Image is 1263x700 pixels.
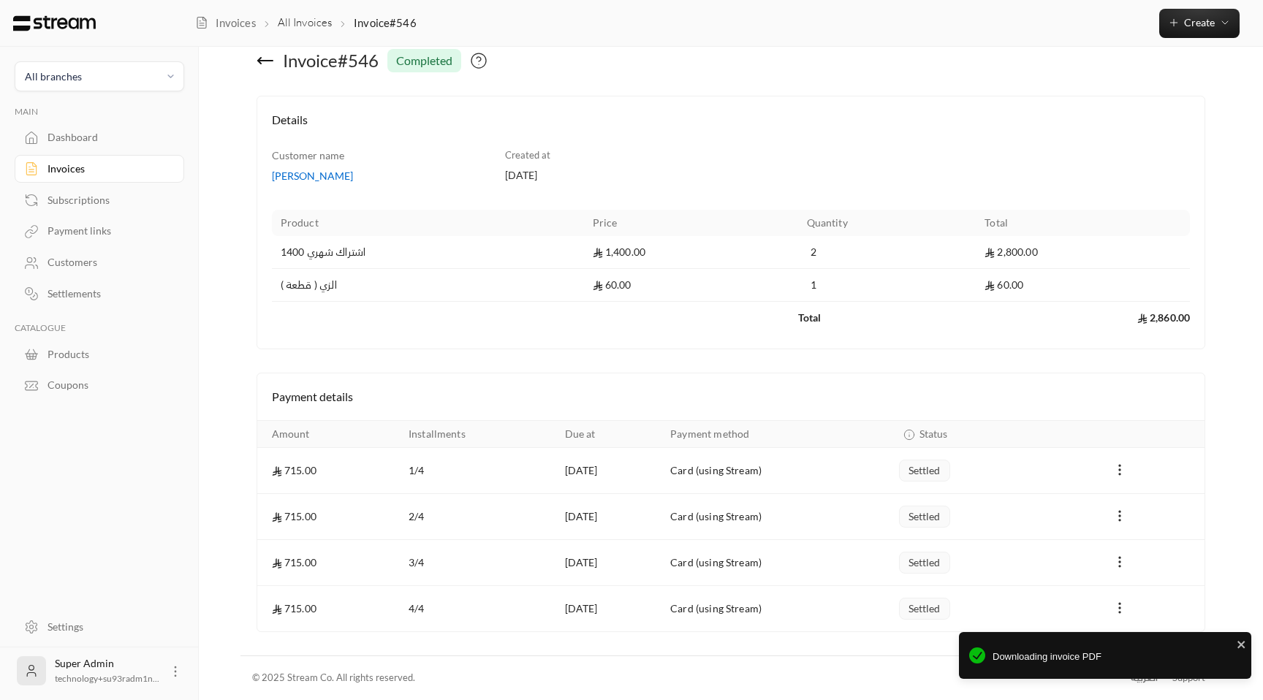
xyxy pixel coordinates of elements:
[400,494,556,540] td: 2 / 4
[661,494,890,540] td: Card (using Stream)
[1237,636,1247,651] button: close
[505,149,550,161] span: Created at
[798,210,976,236] th: Quantity
[257,421,400,448] th: Amount
[272,111,1191,143] h4: Details
[15,612,184,641] a: Settings
[584,236,798,269] td: 1,400.00
[15,340,184,368] a: Products
[400,540,556,586] td: 3 / 4
[48,378,166,392] div: Coupons
[257,540,400,586] td: 715.00
[195,15,417,31] nav: breadcrumb
[556,421,662,448] th: Due at
[976,302,1190,334] td: 2,860.00
[15,217,184,246] a: Payment links
[584,210,798,236] th: Price
[661,586,890,631] td: Card (using Stream)
[1159,9,1240,38] button: Create
[354,15,417,31] p: Invoice#546
[661,448,890,494] td: Card (using Stream)
[807,278,822,292] span: 1
[909,601,941,616] span: settled
[15,248,184,277] a: Customers
[15,106,184,118] p: MAIN
[15,155,184,183] a: Invoices
[556,448,662,494] td: [DATE]
[25,69,82,84] div: All branches
[584,269,798,302] td: 60.00
[15,61,184,91] button: All branches
[272,269,584,302] td: الزي ( قطعة )
[48,286,166,301] div: Settlements
[283,49,379,72] div: Invoice # 546
[661,540,890,586] td: Card (using Stream)
[48,161,166,176] div: Invoices
[15,123,184,152] a: Dashboard
[257,586,400,631] td: 715.00
[195,15,256,31] a: Invoices
[919,427,948,441] span: Status
[48,347,166,362] div: Products
[272,236,584,269] td: اشتراك شهري 1400
[976,210,1190,236] th: Total
[909,555,941,570] span: settled
[48,224,166,238] div: Payment links
[505,168,724,183] div: [DATE]
[15,371,184,400] a: Coupons
[15,186,184,214] a: Subscriptions
[272,210,1191,334] table: Products
[15,280,184,308] a: Settlements
[909,509,941,524] span: settled
[556,494,662,540] td: [DATE]
[272,169,491,183] a: [PERSON_NAME]
[272,388,1191,406] h4: Payment details
[1184,16,1215,28] span: Create
[400,586,556,631] td: 4 / 4
[556,540,662,586] td: [DATE]
[976,269,1190,302] td: 60.00
[48,130,166,145] div: Dashboard
[257,494,400,540] td: 715.00
[993,650,1241,664] span: Downloading invoice PDF
[252,671,415,685] div: © 2025 Stream Co. All rights reserved.
[257,448,400,494] td: 715.00
[48,255,166,270] div: Customers
[55,673,159,684] span: technology+su93radm1n...
[55,656,159,685] div: Super Admin
[661,421,890,448] th: Payment method
[278,15,332,29] a: All Invoices
[272,210,584,236] th: Product
[48,193,166,208] div: Subscriptions
[48,620,166,634] div: Settings
[807,245,822,259] span: 2
[12,15,97,31] img: Logo
[556,586,662,631] td: [DATE]
[15,322,184,334] p: CATALOGUE
[257,420,1205,631] table: Payments
[272,149,344,161] span: Customer name
[909,463,941,478] span: settled
[400,421,556,448] th: Installments
[400,448,556,494] td: 1 / 4
[976,236,1190,269] td: 2,800.00
[396,52,452,69] span: completed
[798,302,976,334] td: Total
